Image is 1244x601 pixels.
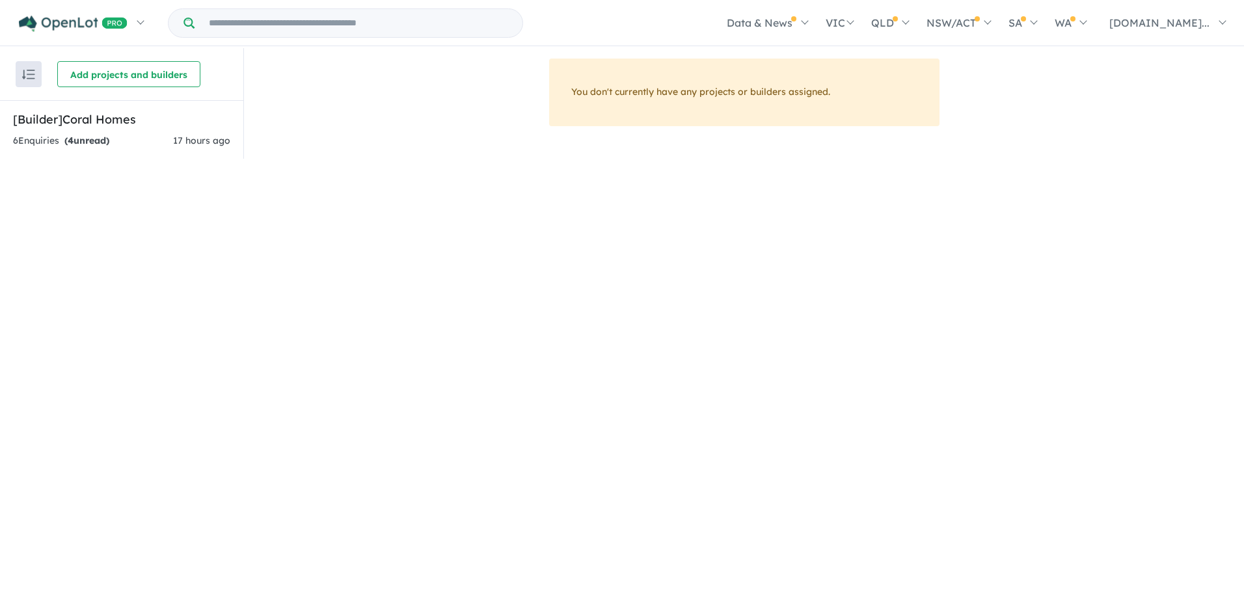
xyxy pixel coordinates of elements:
[549,59,940,126] div: You don't currently have any projects or builders assigned.
[22,70,35,79] img: sort.svg
[197,9,520,37] input: Try estate name, suburb, builder or developer
[57,61,200,87] button: Add projects and builders
[68,135,74,146] span: 4
[64,135,109,146] strong: ( unread)
[19,16,128,32] img: Openlot PRO Logo White
[13,111,230,128] h5: [Builder] Coral Homes
[1109,16,1210,29] span: [DOMAIN_NAME]...
[173,135,230,146] span: 17 hours ago
[13,133,109,149] div: 6 Enquir ies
